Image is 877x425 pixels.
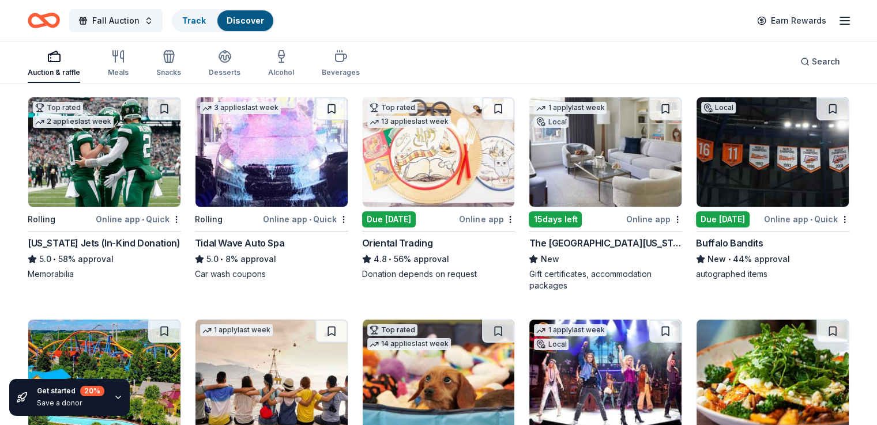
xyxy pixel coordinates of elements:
[227,16,264,25] a: Discover
[195,212,223,226] div: Rolling
[195,236,284,250] div: Tidal Wave Auto Spa
[220,255,223,264] span: •
[80,386,104,396] div: 20 %
[322,45,360,83] button: Beverages
[696,236,763,250] div: Buffalo Bandits
[200,102,281,114] div: 3 applies last week
[728,255,731,264] span: •
[37,386,104,396] div: Get started
[626,212,682,226] div: Online app
[156,68,181,77] div: Snacks
[209,45,240,83] button: Desserts
[812,55,840,69] span: Search
[28,236,180,250] div: [US_STATE] Jets (In-Kind Donation)
[367,324,417,336] div: Top rated
[209,68,240,77] div: Desserts
[28,45,80,83] button: Auction & raffle
[195,268,348,280] div: Car wash coupons
[309,215,311,224] span: •
[53,255,56,264] span: •
[529,268,682,291] div: Gift certificates, accommodation packages
[534,339,569,350] div: Local
[696,97,849,280] a: Image for Buffalo BanditsLocalDue [DATE]Online app•QuickBuffalo BanditsNew•44% approvalautographe...
[362,97,515,280] a: Image for Oriental TradingTop rated13 applieslast weekDue [DATE]Online appOriental Trading4.8•56%...
[92,14,140,28] span: Fall Auction
[764,212,849,226] div: Online app Quick
[534,324,607,336] div: 1 apply last week
[701,102,736,113] div: Local
[362,268,515,280] div: Donation depends on request
[195,252,348,266] div: 8% approval
[374,252,387,266] span: 4.8
[459,212,515,226] div: Online app
[195,97,348,280] a: Image for Tidal Wave Auto Spa3 applieslast weekRollingOnline app•QuickTidal Wave Auto Spa5.0•8% a...
[206,252,219,266] span: 5.0
[696,211,750,227] div: Due [DATE]
[696,268,849,280] div: autographed items
[362,211,416,227] div: Due [DATE]
[268,45,294,83] button: Alcohol
[142,215,144,224] span: •
[195,97,348,207] img: Image for Tidal Wave Auto Spa
[696,252,849,266] div: 44% approval
[69,9,163,32] button: Fall Auction
[534,102,607,114] div: 1 apply last week
[529,97,682,291] a: Image for The Peninsula New York1 applylast weekLocal15days leftOnline appThe [GEOGRAPHIC_DATA][U...
[362,236,433,250] div: Oriental Trading
[750,10,833,31] a: Earn Rewards
[367,116,451,128] div: 13 applies last week
[529,211,582,227] div: 15 days left
[37,399,104,408] div: Save a donor
[39,252,51,266] span: 5.0
[28,268,181,280] div: Memorabilia
[28,252,181,266] div: 58% approval
[363,97,515,207] img: Image for Oriental Trading
[389,255,392,264] span: •
[362,252,515,266] div: 56% approval
[529,236,682,250] div: The [GEOGRAPHIC_DATA][US_STATE]
[28,97,180,207] img: Image for New York Jets (In-Kind Donation)
[28,7,60,34] a: Home
[268,68,294,77] div: Alcohol
[540,252,559,266] span: New
[108,68,129,77] div: Meals
[156,45,181,83] button: Snacks
[28,97,181,280] a: Image for New York Jets (In-Kind Donation)Top rated2 applieslast weekRollingOnline app•Quick[US_S...
[322,68,360,77] div: Beverages
[33,116,114,128] div: 2 applies last week
[697,97,849,207] img: Image for Buffalo Bandits
[172,9,274,32] button: TrackDiscover
[529,97,682,207] img: Image for The Peninsula New York
[108,45,129,83] button: Meals
[534,116,569,128] div: Local
[182,16,206,25] a: Track
[28,68,80,77] div: Auction & raffle
[810,215,812,224] span: •
[367,102,417,113] div: Top rated
[367,338,451,350] div: 14 applies last week
[791,50,849,73] button: Search
[263,212,348,226] div: Online app Quick
[200,324,273,336] div: 1 apply last week
[96,212,181,226] div: Online app Quick
[28,212,55,226] div: Rolling
[707,252,726,266] span: New
[33,102,83,113] div: Top rated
